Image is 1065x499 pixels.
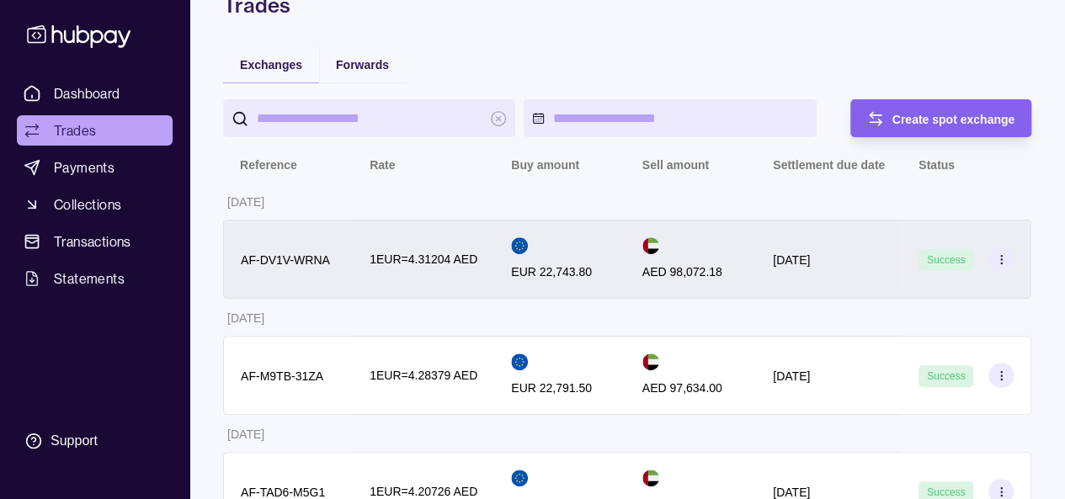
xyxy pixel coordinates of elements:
[642,158,709,172] p: Sell amount
[370,250,477,268] p: 1 EUR = 4.31204 AED
[511,237,528,254] img: eu
[227,195,264,209] p: [DATE]
[927,254,965,266] span: Success
[511,379,592,397] p: EUR 22,791.50
[54,231,131,252] span: Transactions
[642,379,722,397] p: AED 97,634.00
[511,158,579,172] p: Buy amount
[17,423,173,459] a: Support
[773,253,810,267] p: [DATE]
[54,194,121,215] span: Collections
[642,470,659,486] img: ae
[240,158,297,172] p: Reference
[257,99,482,137] input: search
[642,237,659,254] img: ae
[642,263,722,281] p: AED 98,072.18
[773,158,885,172] p: Settlement due date
[241,253,330,267] p: AF-DV1V-WRNA
[54,120,96,141] span: Trades
[773,486,810,499] p: [DATE]
[17,115,173,146] a: Trades
[370,158,395,172] p: Rate
[17,189,173,220] a: Collections
[241,486,325,499] p: AF-TAD6-M5G1
[54,157,114,178] span: Payments
[241,369,323,383] p: AF-M9TB-31ZA
[511,353,528,370] img: eu
[240,58,302,72] span: Exchanges
[54,83,120,104] span: Dashboard
[336,58,389,72] span: Forwards
[227,427,264,441] p: [DATE]
[927,370,965,382] span: Success
[642,353,659,370] img: ae
[17,78,173,109] a: Dashboard
[17,226,173,257] a: Transactions
[511,470,528,486] img: eu
[927,486,965,498] span: Success
[370,366,477,385] p: 1 EUR = 4.28379 AED
[227,311,264,325] p: [DATE]
[892,113,1015,126] span: Create spot exchange
[17,152,173,183] a: Payments
[51,432,98,450] div: Support
[850,99,1032,137] button: Create spot exchange
[54,268,125,289] span: Statements
[17,263,173,294] a: Statements
[773,369,810,383] p: [DATE]
[919,158,955,172] p: Status
[511,263,592,281] p: EUR 22,743.80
